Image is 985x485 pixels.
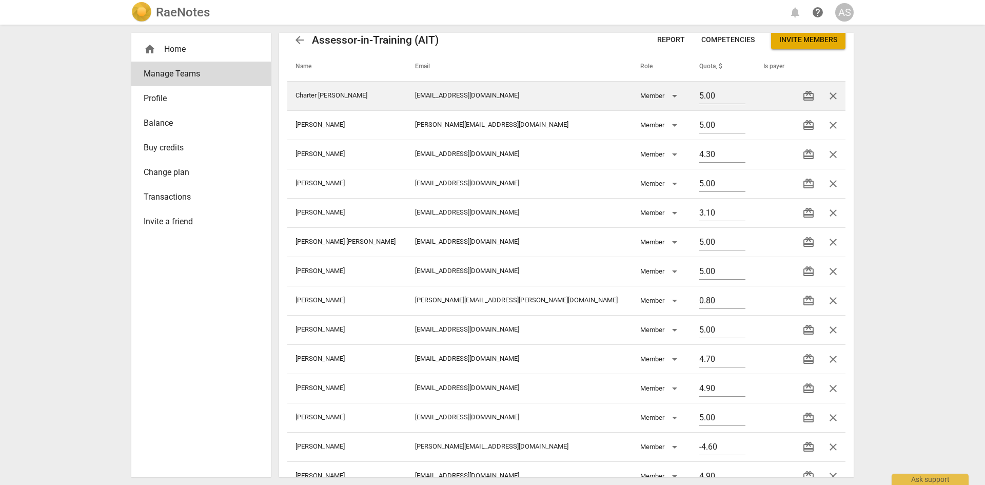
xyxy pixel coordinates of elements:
div: Member [640,146,681,163]
span: Email [415,63,442,71]
td: [PERSON_NAME] [287,140,407,169]
span: redeem [802,119,815,131]
span: Balance [144,117,250,129]
td: [EMAIL_ADDRESS][DOMAIN_NAME] [407,315,632,344]
td: [EMAIL_ADDRESS][DOMAIN_NAME] [407,344,632,374]
h2: Assessor-in-Training (AIT) [312,34,439,47]
div: Member [640,293,681,309]
span: close [827,90,839,102]
button: Transfer credits [796,259,821,284]
span: redeem [802,441,815,453]
a: Manage Teams [131,62,271,86]
td: [PERSON_NAME] [287,110,407,140]
button: Invite members [771,31,845,49]
span: Role [640,63,665,71]
td: [EMAIL_ADDRESS][DOMAIN_NAME] [407,227,632,257]
div: Member [640,234,681,250]
td: Charter [PERSON_NAME] [287,81,407,110]
h2: RaeNotes [156,5,210,20]
span: redeem [802,90,815,102]
div: Member [640,88,681,104]
span: redeem [802,236,815,248]
td: [PERSON_NAME] [287,286,407,315]
a: Buy credits [131,135,271,160]
a: Profile [131,86,271,111]
button: Transfer credits [796,171,821,196]
td: [PERSON_NAME] [PERSON_NAME] [287,227,407,257]
span: Transactions [144,191,250,203]
td: [EMAIL_ADDRESS][DOMAIN_NAME] [407,140,632,169]
span: close [827,265,839,278]
span: Competencies [701,35,755,45]
div: Member [640,176,681,192]
span: Profile [144,92,250,105]
span: close [827,207,839,219]
span: redeem [802,265,815,278]
div: Member [640,117,681,133]
span: Buy credits [144,142,250,154]
span: close [827,178,839,190]
div: Member [640,263,681,280]
div: Home [144,43,250,55]
span: help [812,6,824,18]
span: redeem [802,178,815,190]
div: Member [640,380,681,397]
span: redeem [802,382,815,395]
button: Transfer credits [796,405,821,430]
td: [EMAIL_ADDRESS][DOMAIN_NAME] [407,198,632,227]
div: Member [640,322,681,338]
span: redeem [802,324,815,336]
span: close [827,470,839,482]
div: Home [131,37,271,62]
span: close [827,353,839,365]
a: Help [809,3,827,22]
span: redeem [802,470,815,482]
td: [PERSON_NAME] [287,374,407,403]
span: redeem [802,353,815,365]
span: close [827,295,839,307]
button: Transfer credits [796,142,821,167]
div: Member [640,410,681,426]
span: arrow_back [293,34,306,46]
button: Transfer credits [796,435,821,459]
td: [PERSON_NAME][EMAIL_ADDRESS][DOMAIN_NAME] [407,110,632,140]
span: close [827,236,839,248]
span: close [827,148,839,161]
button: Transfer credits [796,201,821,225]
span: Invite members [779,35,837,45]
td: [EMAIL_ADDRESS][DOMAIN_NAME] [407,257,632,286]
span: close [827,324,839,336]
div: Member [640,468,681,484]
div: Member [640,439,681,455]
td: [PERSON_NAME] [287,169,407,198]
a: Change plan [131,160,271,185]
button: Transfer credits [796,113,821,138]
a: Invite a friend [131,209,271,234]
span: redeem [802,295,815,307]
td: [EMAIL_ADDRESS][DOMAIN_NAME] [407,374,632,403]
td: [EMAIL_ADDRESS][DOMAIN_NAME] [407,169,632,198]
button: AS [835,3,854,22]
td: [PERSON_NAME] [287,344,407,374]
span: Manage Teams [144,68,250,80]
td: [PERSON_NAME] [287,198,407,227]
td: [PERSON_NAME] [287,315,407,344]
span: Quota, $ [699,63,735,71]
button: Transfer credits [796,288,821,313]
span: home [144,43,156,55]
span: redeem [802,148,815,161]
span: close [827,119,839,131]
button: Transfer credits [796,347,821,372]
button: Competencies [693,31,763,49]
td: [EMAIL_ADDRESS][DOMAIN_NAME] [407,403,632,432]
a: LogoRaeNotes [131,2,210,23]
td: [PERSON_NAME] [287,257,407,286]
button: Transfer credits [796,230,821,255]
td: [PERSON_NAME] [287,432,407,461]
span: Change plan [144,166,250,179]
button: Report [649,31,693,49]
span: redeem [802,412,815,424]
td: [PERSON_NAME] [287,403,407,432]
span: Name [295,63,324,71]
